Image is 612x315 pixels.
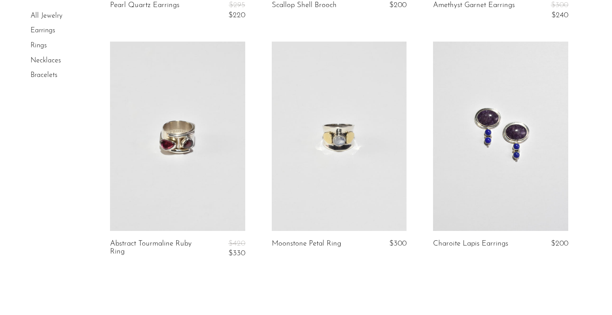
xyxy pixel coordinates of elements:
[551,1,568,9] span: $300
[551,240,568,247] span: $200
[30,42,47,49] a: Rings
[389,240,407,247] span: $300
[433,1,515,19] a: Amethyst Garnet Earrings
[30,27,55,35] a: Earrings
[110,1,179,19] a: Pearl Quartz Earrings
[30,57,61,64] a: Necklaces
[110,240,199,258] a: Abstract Tourmaline Ruby Ring
[228,12,245,19] span: $220
[30,72,57,79] a: Bracelets
[389,1,407,9] span: $200
[272,240,341,248] a: Moonstone Petal Ring
[30,12,62,19] a: All Jewelry
[272,1,337,9] a: Scallop Shell Brooch
[228,240,245,247] span: $420
[229,1,245,9] span: $295
[228,250,245,257] span: $330
[433,240,508,248] a: Charoite Lapis Earrings
[551,12,568,19] span: $240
